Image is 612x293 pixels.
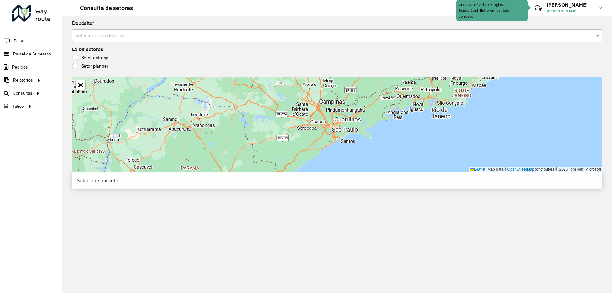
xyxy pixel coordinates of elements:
[72,46,103,53] label: Exibir setores
[547,2,594,8] h3: [PERSON_NAME]
[13,90,32,97] span: Consultas
[13,77,33,84] span: Relatórios
[469,167,602,172] div: Map data © contributors,© 2025 TomTom, Microsoft
[72,172,602,189] div: Selecione um setor
[76,80,85,90] a: Abrir mapa em tela cheia
[14,38,25,44] span: Painel
[13,51,51,57] span: Painel de Sugestão
[12,103,24,110] span: Tático
[531,1,545,15] a: Contato Rápido
[72,19,94,27] label: Depósito
[470,167,485,172] a: Leaflet
[486,167,487,172] span: |
[74,4,133,11] h2: Consulta de setores
[547,8,594,14] span: [PERSON_NAME]
[72,55,109,61] label: Setor entrega
[507,167,535,172] a: OpenStreetMap
[72,63,108,69] label: Setor planner
[12,64,28,70] span: Pedidos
